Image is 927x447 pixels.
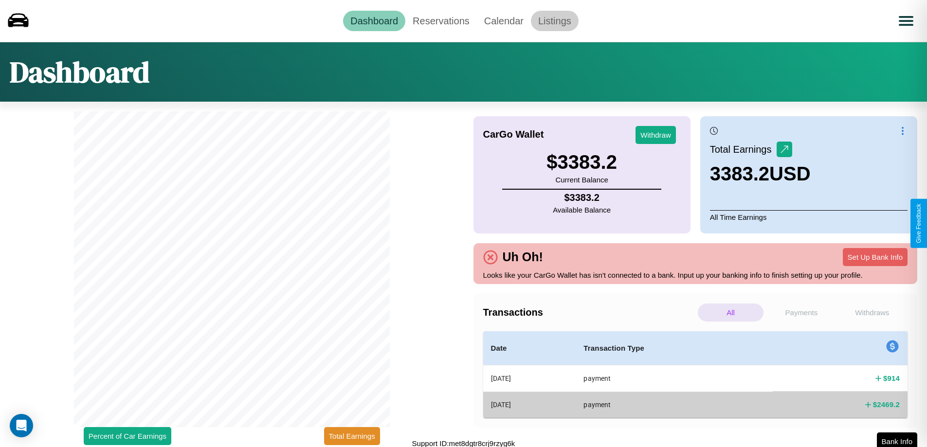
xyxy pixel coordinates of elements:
[576,365,773,392] th: payment
[710,163,811,185] h3: 3383.2 USD
[498,250,548,264] h4: Uh Oh!
[10,52,149,92] h1: Dashboard
[843,248,908,266] button: Set Up Bank Info
[839,304,905,322] p: Withdraws
[546,173,617,186] p: Current Balance
[768,304,834,322] p: Payments
[477,11,531,31] a: Calendar
[583,342,765,354] h4: Transaction Type
[483,307,695,318] h4: Transactions
[531,11,579,31] a: Listings
[324,427,380,445] button: Total Earnings
[698,304,763,322] p: All
[883,373,900,383] h4: $ 914
[553,203,611,216] p: Available Balance
[710,141,777,158] p: Total Earnings
[10,414,33,437] div: Open Intercom Messenger
[636,126,676,144] button: Withdraw
[405,11,477,31] a: Reservations
[483,331,908,418] table: simple table
[483,365,576,392] th: [DATE]
[873,399,900,410] h4: $ 2469.2
[710,210,908,224] p: All Time Earnings
[576,392,773,417] th: payment
[491,342,568,354] h4: Date
[343,11,405,31] a: Dashboard
[483,392,576,417] th: [DATE]
[84,427,171,445] button: Percent of Car Earnings
[553,192,611,203] h4: $ 3383.2
[546,151,617,173] h3: $ 3383.2
[483,268,908,282] p: Looks like your CarGo Wallet has isn't connected to a bank. Input up your banking info to finish ...
[915,204,922,243] div: Give Feedback
[483,129,544,140] h4: CarGo Wallet
[892,7,920,35] button: Open menu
